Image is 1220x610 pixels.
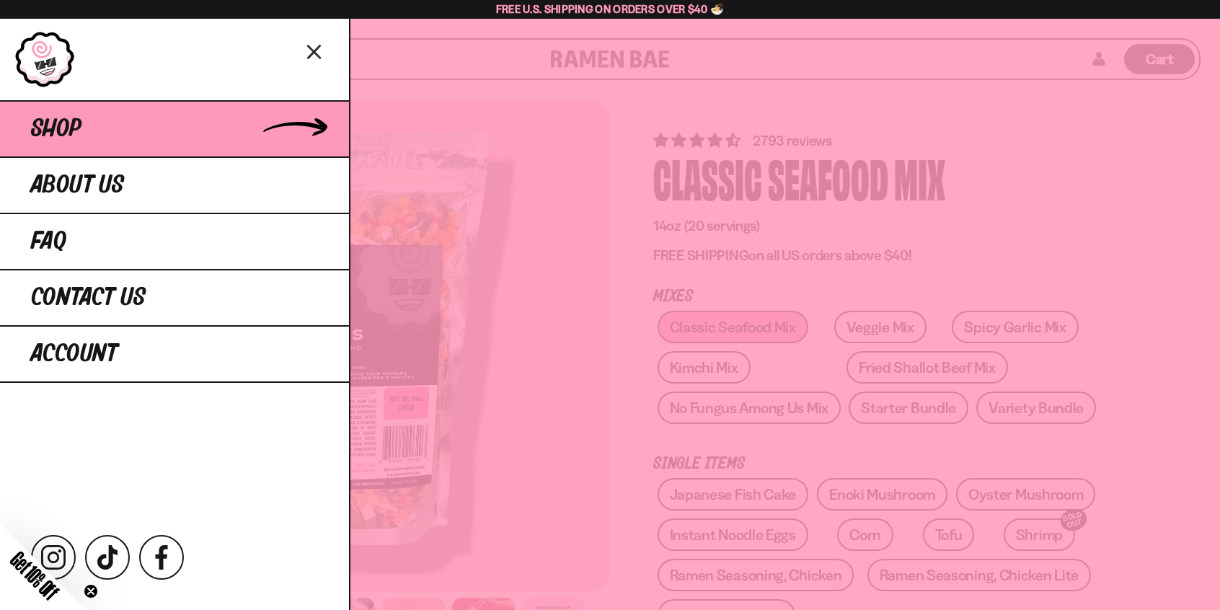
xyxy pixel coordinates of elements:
span: About Us [31,172,124,198]
span: Shop [31,116,81,142]
span: Contact Us [31,285,146,311]
span: Free U.S. Shipping on Orders over $40 🍜 [496,2,725,16]
button: Close menu [302,38,327,63]
button: Close teaser [84,584,98,598]
span: Account [31,341,118,367]
span: Get 10% Off [6,547,63,604]
span: FAQ [31,229,66,255]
